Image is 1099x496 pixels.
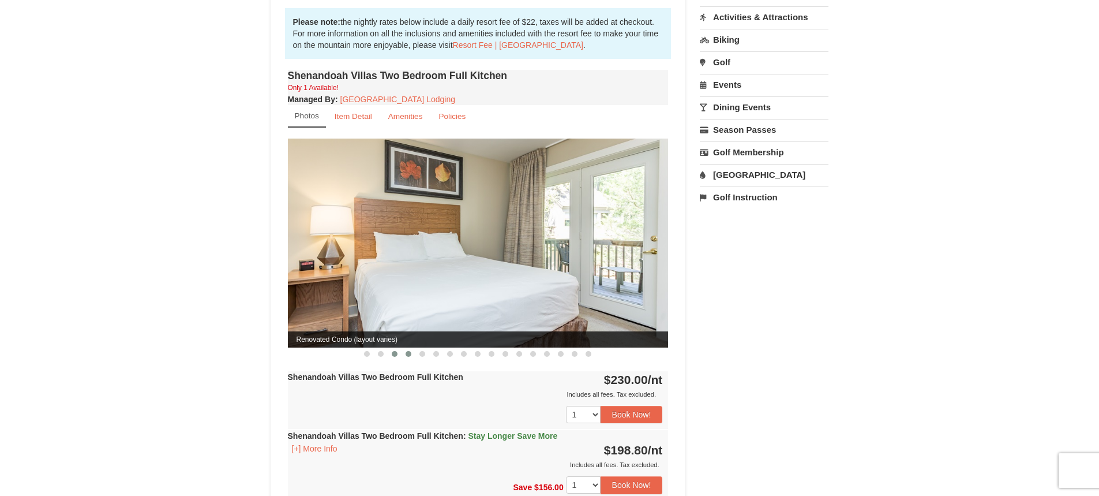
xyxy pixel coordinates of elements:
[534,483,564,492] span: $156.00
[700,164,828,185] a: [GEOGRAPHIC_DATA]
[700,51,828,73] a: Golf
[700,187,828,208] a: Golf Instruction
[288,389,663,400] div: Includes all fees. Tax excluded.
[388,112,423,121] small: Amenities
[288,459,663,471] div: Includes all fees. Tax excluded.
[295,111,319,120] small: Photos
[288,442,342,455] button: [+] More Info
[601,476,663,494] button: Book Now!
[288,95,338,104] strong: :
[285,8,672,59] div: the nightly rates below include a daily resort fee of $22, taxes will be added at checkout. For m...
[288,431,558,441] strong: Shenandoah Villas Two Bedroom Full Kitchen
[700,74,828,95] a: Events
[453,40,583,50] a: Resort Fee | [GEOGRAPHIC_DATA]
[438,112,466,121] small: Policies
[648,373,663,386] span: /nt
[700,29,828,50] a: Biking
[700,119,828,140] a: Season Passes
[601,406,663,423] button: Book Now!
[288,139,669,347] img: Renovated Condo (layout varies)
[700,96,828,118] a: Dining Events
[700,141,828,163] a: Golf Membership
[700,6,828,28] a: Activities & Attractions
[288,331,669,348] span: Renovated Condo (layout varies)
[468,431,557,441] span: Stay Longer Save More
[513,483,532,492] span: Save
[431,105,473,128] a: Policies
[335,112,372,121] small: Item Detail
[381,105,430,128] a: Amenities
[463,431,466,441] span: :
[604,373,663,386] strong: $230.00
[288,372,463,382] strong: Shenandoah Villas Two Bedroom Full Kitchen
[340,95,455,104] a: [GEOGRAPHIC_DATA] Lodging
[288,70,669,81] h4: Shenandoah Villas Two Bedroom Full Kitchen
[288,105,326,128] a: Photos
[327,105,380,128] a: Item Detail
[648,443,663,457] span: /nt
[288,84,339,92] small: Only 1 Available!
[293,17,340,27] strong: Please note:
[604,443,648,457] span: $198.80
[288,95,335,104] span: Managed By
